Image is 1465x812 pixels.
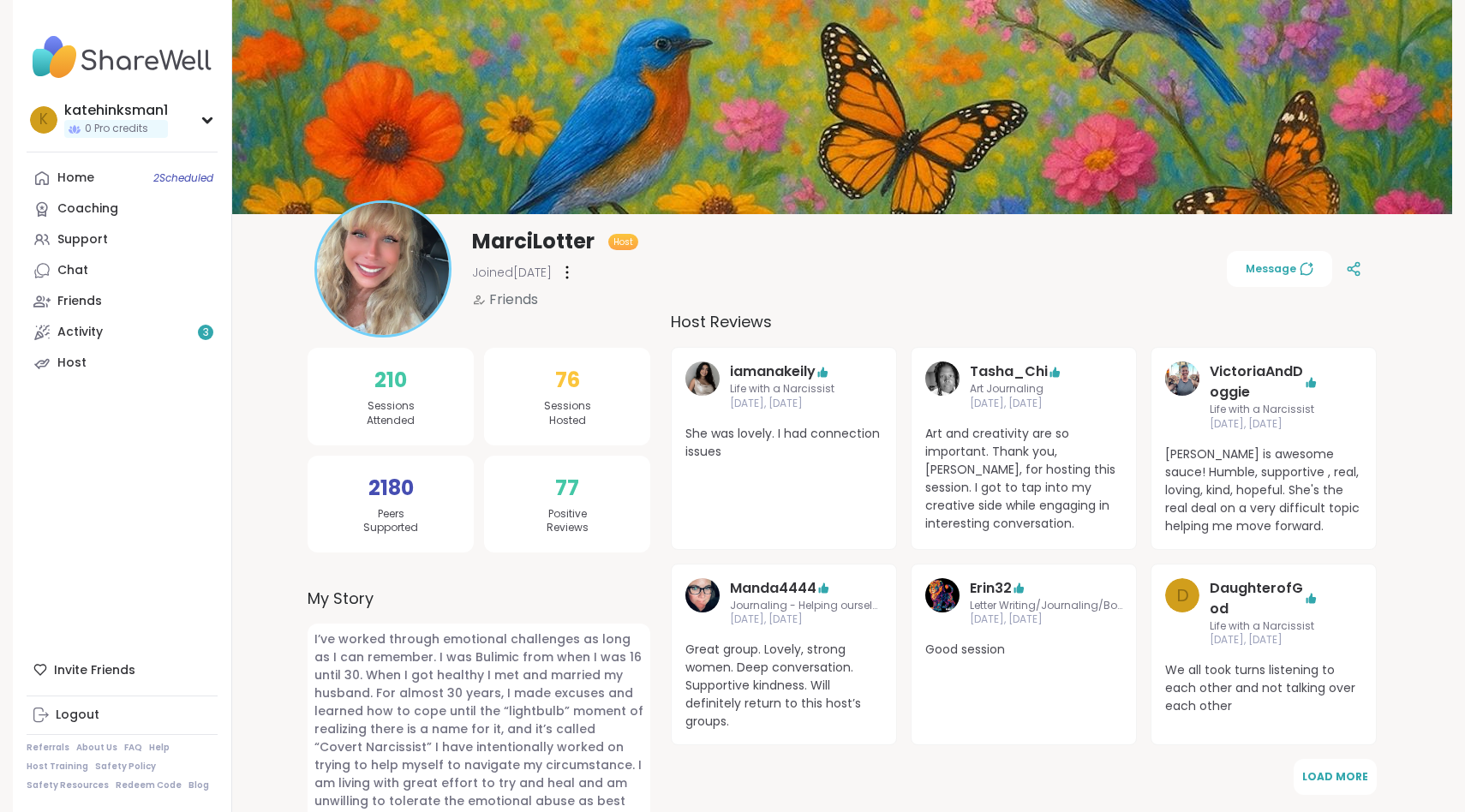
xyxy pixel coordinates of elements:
span: Sessions Attended [367,399,415,428]
span: Host [613,236,633,248]
a: Erin32 [970,578,1012,599]
a: Blog [188,779,209,791]
div: Activity [57,324,103,341]
a: Activity3 [27,317,218,348]
div: Invite Friends [27,654,218,685]
span: Letter Writing/Journaling/Body Doubling [970,599,1122,613]
span: Sessions Hosted [544,399,591,428]
a: Friends [27,286,218,317]
div: Friends [57,293,102,310]
img: VictoriaAndDoggie [1165,361,1199,396]
span: 76 [555,365,580,396]
a: Help [149,742,170,754]
span: Friends [489,290,538,310]
span: Peers Supported [363,507,418,536]
span: [DATE], [DATE] [970,397,1078,411]
div: Coaching [57,200,118,218]
span: 210 [374,365,407,396]
a: Chat [27,255,218,286]
span: Journaling - Helping ourselves grow! [730,599,882,613]
span: [DATE], [DATE] [1210,633,1318,648]
div: katehinksman1 [64,101,168,120]
span: Joined [DATE] [472,264,552,281]
a: Support [27,224,218,255]
div: Support [57,231,108,248]
span: Load More [1302,769,1368,784]
a: Home2Scheduled [27,163,218,194]
span: 2 Scheduled [153,171,213,185]
span: Art Journaling [970,382,1078,397]
iframe: Spotlight [153,177,167,191]
a: FAQ [124,742,142,754]
a: Host [27,348,218,379]
span: Message [1246,261,1313,277]
span: Great group. Lovely, strong women. Deep conversation. Supportive kindness. Will definitely return... [685,641,882,731]
a: Safety Policy [95,761,156,773]
span: [DATE], [DATE] [730,612,882,627]
a: iamanakeily [730,361,816,382]
span: [DATE], [DATE] [970,612,1122,627]
img: ShareWell Nav Logo [27,27,218,87]
label: My Story [308,587,650,610]
img: Tasha_Chi [925,361,960,396]
a: iamanakeily [685,361,720,411]
a: Coaching [27,194,218,224]
span: k [39,109,48,131]
img: MarciLotter [317,203,449,335]
span: 0 Pro credits [85,122,148,136]
span: Life with a Narcissist [730,382,838,397]
a: VictoriaAndDoggie [1210,361,1304,403]
span: 77 [555,473,579,504]
a: Safety Resources [27,779,109,791]
span: Life with a Narcissist [1210,403,1318,417]
a: Tasha_Chi [925,361,960,411]
div: Home [57,170,94,187]
span: [DATE], [DATE] [1210,417,1318,432]
button: Load More [1294,759,1377,795]
img: Manda4444 [685,578,720,612]
a: Logout [27,700,218,731]
a: D [1165,578,1199,648]
span: [PERSON_NAME] is awesome sauce! Humble, supportive , real, loving, kind, hopeful. She's the real ... [1165,445,1362,535]
button: Message [1227,251,1332,287]
span: Good session [925,641,1122,659]
a: Manda4444 [685,578,720,628]
span: She was lovely. I had connection issues [685,425,882,461]
a: Manda4444 [730,578,816,599]
a: Host Training [27,761,88,773]
div: Chat [57,262,88,279]
span: MarciLotter [472,228,595,255]
a: Referrals [27,742,69,754]
span: Life with a Narcissist [1210,619,1318,634]
img: Erin32 [925,578,960,612]
span: [DATE], [DATE] [730,397,838,411]
a: Erin32 [925,578,960,628]
a: Redeem Code [116,779,182,791]
img: iamanakeily [685,361,720,396]
span: 3 [203,325,209,340]
a: About Us [76,742,117,754]
span: Art and creativity are so important. Thank you, [PERSON_NAME], for hosting this session. I got to... [925,425,1122,533]
span: Positive Reviews [547,507,589,536]
a: Tasha_Chi [970,361,1048,382]
div: Logout [56,707,99,724]
span: D [1176,582,1189,608]
a: DaughterofGod [1210,578,1304,619]
div: Host [57,355,87,372]
span: We all took turns listening to each other and not talking over each other [1165,661,1362,715]
a: VictoriaAndDoggie [1165,361,1199,432]
span: 2180 [368,473,414,504]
